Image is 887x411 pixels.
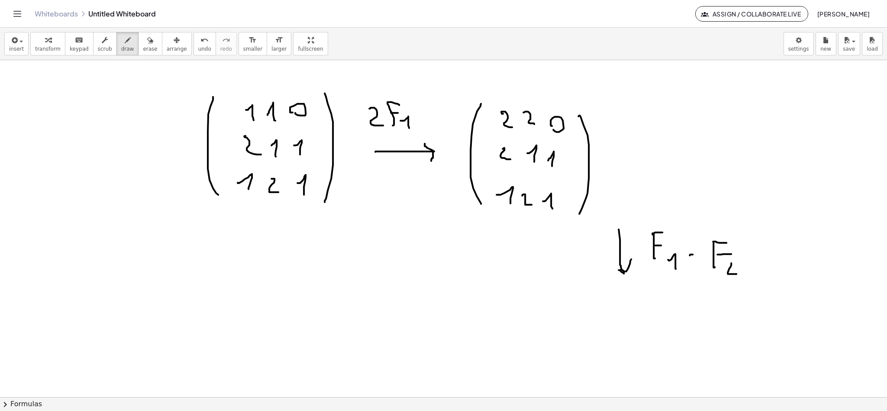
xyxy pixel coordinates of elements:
[167,46,187,52] span: arrange
[862,32,883,55] button: load
[9,46,24,52] span: insert
[810,6,877,22] button: [PERSON_NAME]
[820,46,831,52] span: new
[867,46,878,52] span: load
[35,10,78,18] a: Whiteboards
[271,46,287,52] span: larger
[216,32,237,55] button: redoredo
[243,46,262,52] span: smaller
[222,35,230,45] i: redo
[816,32,836,55] button: new
[298,46,323,52] span: fullscreen
[817,10,870,18] span: [PERSON_NAME]
[695,6,808,22] button: Assign / Collaborate Live
[35,46,61,52] span: transform
[65,32,94,55] button: keyboardkeypad
[267,32,291,55] button: format_sizelarger
[239,32,267,55] button: format_sizesmaller
[784,32,814,55] button: settings
[10,7,24,21] button: Toggle navigation
[4,32,29,55] button: insert
[30,32,65,55] button: transform
[275,35,283,45] i: format_size
[121,46,134,52] span: draw
[70,46,89,52] span: keypad
[838,32,860,55] button: save
[248,35,257,45] i: format_size
[143,46,157,52] span: erase
[116,32,139,55] button: draw
[843,46,855,52] span: save
[200,35,209,45] i: undo
[93,32,117,55] button: scrub
[194,32,216,55] button: undoundo
[198,46,211,52] span: undo
[98,46,112,52] span: scrub
[162,32,192,55] button: arrange
[703,10,801,18] span: Assign / Collaborate Live
[293,32,328,55] button: fullscreen
[75,35,83,45] i: keyboard
[138,32,162,55] button: erase
[788,46,809,52] span: settings
[220,46,232,52] span: redo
